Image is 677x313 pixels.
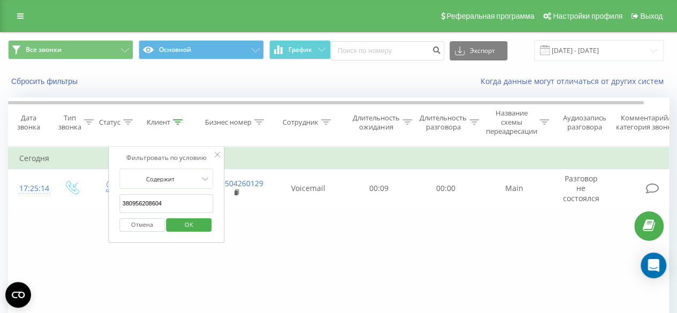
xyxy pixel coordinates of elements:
[288,46,312,54] span: График
[9,113,48,132] div: Дата звонка
[353,113,400,132] div: Длительность ожидания
[269,40,331,59] button: График
[99,118,120,127] div: Статус
[553,12,622,20] span: Настройки профиля
[446,12,534,20] span: Реферальная программа
[166,218,212,232] button: OK
[485,109,537,136] div: Название схемы переадресации
[5,282,31,308] button: Open CMP widget
[481,76,669,86] a: Когда данные могут отличаться от других систем
[119,218,165,232] button: Отмена
[450,41,507,60] button: Экспорт
[331,41,444,60] input: Поиск по номеру
[174,216,204,233] span: OK
[26,45,62,54] span: Все звонки
[205,118,252,127] div: Бизнес номер
[614,113,677,132] div: Комментарий/категория звонка
[139,40,264,59] button: Основной
[147,118,170,127] div: Клиент
[58,113,81,132] div: Тип звонка
[641,253,666,278] div: Open Intercom Messenger
[346,169,413,209] td: 00:09
[413,169,480,209] td: 00:00
[212,178,263,188] a: 380504260129
[119,194,214,213] input: Введите значение
[480,169,549,209] td: Main
[19,178,41,199] div: 17:25:14
[558,113,610,132] div: Аудиозапись разговора
[119,152,214,163] div: Фильтровать по условию
[283,118,318,127] div: Сотрудник
[8,77,83,86] button: Сбросить фильтры
[271,169,346,209] td: Voicemail
[420,113,467,132] div: Длительность разговора
[563,173,599,203] span: Разговор не состоялся
[8,40,133,59] button: Все звонки
[640,12,663,20] span: Выход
